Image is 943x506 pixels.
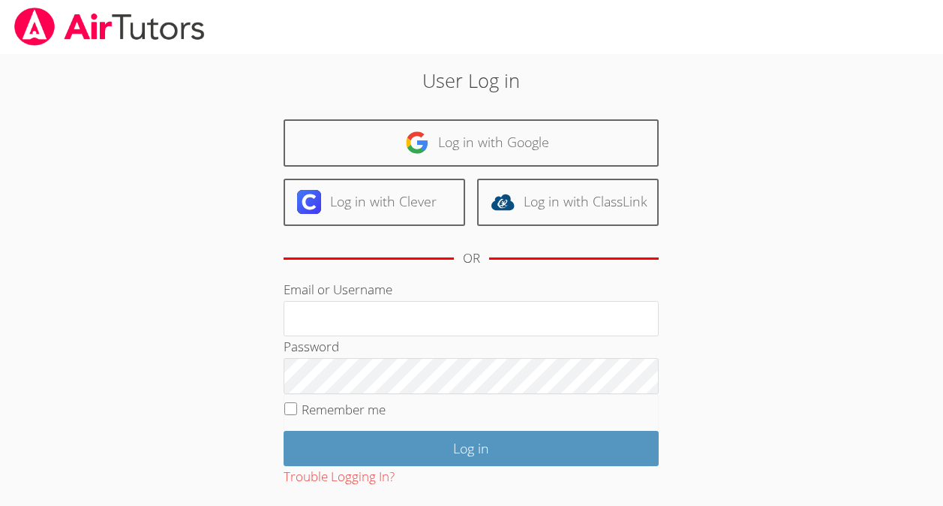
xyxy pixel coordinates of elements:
label: Remember me [302,401,386,418]
button: Trouble Logging In? [284,466,395,488]
a: Log in with ClassLink [477,179,659,226]
div: OR [463,248,480,270]
img: classlink-logo-d6bb404cc1216ec64c9a2012d9dc4662098be43eaf13dc465df04b49fa7ab582.svg [491,190,515,214]
img: clever-logo-6eab21bc6e7a338710f1a6ff85c0baf02591cd810cc4098c63d3a4b26e2feb20.svg [297,190,321,214]
img: google-logo-50288ca7cdecda66e5e0955fdab243c47b7ad437acaf1139b6f446037453330a.svg [405,131,429,155]
a: Log in with Google [284,119,659,167]
img: airtutors_banner-c4298cdbf04f3fff15de1276eac7730deb9818008684d7c2e4769d2f7ddbe033.png [13,8,206,46]
input: Log in [284,431,659,466]
label: Password [284,338,339,355]
a: Log in with Clever [284,179,465,226]
h2: User Log in [217,66,726,95]
label: Email or Username [284,281,392,298]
